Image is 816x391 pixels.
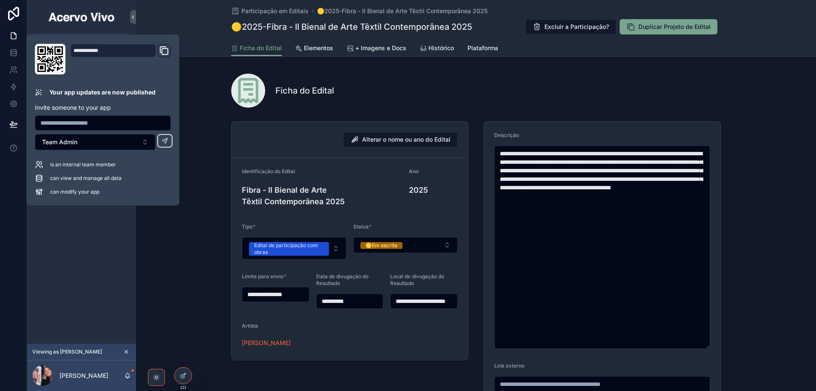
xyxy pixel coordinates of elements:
[353,237,458,253] button: Select Button
[242,339,291,347] a: [PERSON_NAME]
[316,273,368,286] span: Data de divugação do Resultado
[409,184,458,196] h4: 2025
[242,273,283,280] span: Limite para envio
[50,175,122,182] span: can view and manage all data
[295,40,333,57] a: Elementos
[254,242,324,256] div: Edital de participação com obras
[355,44,406,52] span: + Imagens e Docs
[362,135,450,144] span: Alterar o nome ou ano do Edital
[467,40,498,57] a: Plataforma
[42,138,77,146] span: Team Admin
[420,40,454,57] a: Histórico
[638,23,711,31] span: Duplicar Projeto de Edital
[241,7,309,15] span: Participação em Editais
[428,44,454,52] span: Histórico
[50,161,116,168] span: is an internal team member
[409,168,419,174] span: Ano
[242,168,295,174] span: Identificação do Edital
[494,362,524,369] span: Link externo
[35,134,156,150] button: Select Button
[353,223,368,230] span: Status
[390,273,444,286] span: Local de divugação do Resultado
[35,103,171,112] p: Invite someone to your app
[365,242,397,249] div: 🟡Em escrita
[242,323,258,329] span: Artista
[231,21,472,33] h1: 🟡2025-Fibra - II Bienal de Arte Têxtil Contemporânea 2025
[304,44,333,52] span: Elementos
[32,348,102,355] span: Viewing as [PERSON_NAME]
[242,184,402,207] h4: Fibra - II Bienal de Arte Têxtil Contemporânea 2025
[544,23,609,31] span: Excluir a Participação?
[494,132,519,138] span: Descrição
[32,34,131,49] button: Jump to...CtrlK
[47,10,116,24] img: App logo
[347,40,406,57] a: + Imagens e Docs
[240,44,282,52] span: Ficha do Edital
[275,85,334,97] h1: Ficha do Edital
[50,188,99,195] span: can modify your app
[71,44,171,74] div: Domain and Custom Link
[467,44,498,52] span: Plataforma
[231,40,282,57] a: Ficha do Edital
[231,7,309,15] a: Participação em Editais
[242,237,346,260] button: Select Button
[525,19,616,34] button: Excluir a Participação?
[59,371,108,380] p: [PERSON_NAME]
[317,7,487,15] a: 🟡2025-Fibra - II Bienal de Arte Têxtil Contemporânea 2025
[49,88,156,97] p: Your app updates are now published
[242,223,252,230] span: Tipo
[343,132,458,147] button: Alterar o nome ou ano do Edital
[620,19,717,34] button: Duplicar Projeto de Edital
